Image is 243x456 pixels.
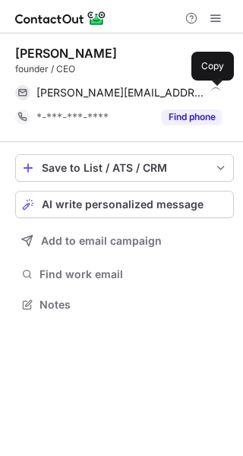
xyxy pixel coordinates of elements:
[15,46,117,61] div: [PERSON_NAME]
[15,227,234,255] button: Add to email campaign
[15,294,234,315] button: Notes
[15,264,234,285] button: Find work email
[15,154,234,182] button: save-profile-one-click
[162,109,222,125] button: Reveal Button
[15,9,106,27] img: ContactOut v5.3.10
[41,235,162,247] span: Add to email campaign
[42,162,207,174] div: Save to List / ATS / CRM
[39,268,228,281] span: Find work email
[15,191,234,218] button: AI write personalized message
[42,198,204,211] span: AI write personalized message
[36,86,205,100] span: [PERSON_NAME][EMAIL_ADDRESS][PERSON_NAME][DOMAIN_NAME]
[39,298,228,312] span: Notes
[15,62,234,76] div: founder / CEO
